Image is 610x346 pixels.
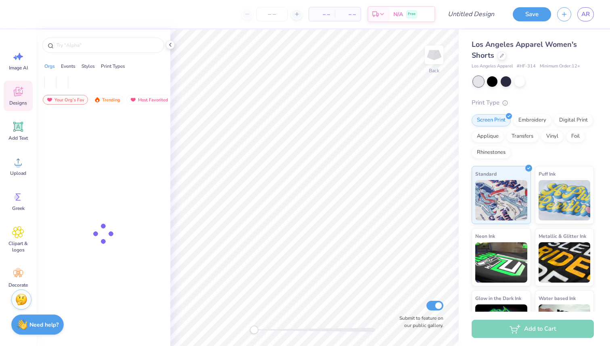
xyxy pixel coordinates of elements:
div: Rhinestones [472,147,511,159]
div: Vinyl [541,130,564,143]
span: # HF-314 [517,63,536,70]
span: Minimum Order: 12 + [540,63,580,70]
div: Screen Print [472,114,511,126]
img: most_fav.gif [46,97,53,103]
span: Los Angeles Apparel [472,63,513,70]
span: N/A [393,10,403,19]
span: Designs [9,100,27,106]
div: Orgs [44,63,55,70]
span: Puff Ink [539,170,556,178]
img: Metallic & Glitter Ink [539,242,591,283]
div: Accessibility label [250,326,258,334]
div: Trending [90,95,124,105]
div: Print Types [101,63,125,70]
div: Applique [472,130,504,143]
div: Most Favorited [126,95,172,105]
img: trending.gif [94,97,100,103]
span: Upload [10,170,26,176]
div: Back [429,67,439,74]
label: Submit to feature on our public gallery. [395,315,443,329]
img: Puff Ink [539,180,591,220]
span: Image AI [9,65,28,71]
div: Digital Print [554,114,593,126]
span: Los Angeles Apparel Women's Shorts [472,40,577,60]
span: – – [340,10,356,19]
span: Glow in the Dark Ink [475,294,521,302]
div: Embroidery [513,114,552,126]
div: Your Org's Fav [43,95,88,105]
button: Save [513,7,551,21]
div: Styles [81,63,95,70]
input: – – [256,7,288,21]
span: Decorate [8,282,28,288]
img: most_fav.gif [130,97,136,103]
div: Foil [566,130,585,143]
strong: Need help? [29,321,58,329]
input: Try "Alpha" [56,41,159,49]
img: Standard [475,180,527,220]
span: Water based Ink [539,294,576,302]
img: Back [426,47,442,63]
input: Untitled Design [441,6,501,22]
div: Events [61,63,75,70]
span: Clipart & logos [5,240,31,253]
span: Neon Ink [475,232,495,240]
img: Water based Ink [539,304,591,345]
img: Glow in the Dark Ink [475,304,527,345]
img: Neon Ink [475,242,527,283]
div: Transfers [506,130,539,143]
span: AR [581,10,590,19]
span: – – [314,10,330,19]
span: Free [408,11,416,17]
a: AR [577,7,594,21]
span: Greek [12,205,25,212]
span: Standard [475,170,497,178]
div: Print Type [472,98,594,107]
span: Metallic & Glitter Ink [539,232,586,240]
span: Add Text [8,135,28,141]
